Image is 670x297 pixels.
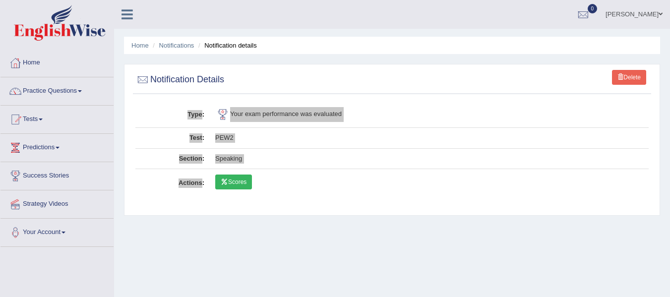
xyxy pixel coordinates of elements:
td: Speaking [210,148,649,169]
a: Your Account [0,219,114,243]
a: Strategy Videos [0,190,114,215]
th: Test [135,128,210,149]
th: Actions [135,169,210,198]
a: Scores [215,175,252,189]
a: Home [131,42,149,49]
td: Your exam performance was evaluated [210,102,649,128]
a: Home [0,49,114,74]
a: Practice Questions [0,77,114,102]
th: Type [135,102,210,128]
a: Notifications [159,42,194,49]
a: Predictions [0,134,114,159]
span: 0 [588,4,598,13]
a: Tests [0,106,114,130]
li: Notification details [196,41,257,50]
th: Section [135,148,210,169]
h2: Notification Details [135,72,224,87]
td: PEW2 [210,128,649,149]
a: Delete [612,70,646,85]
a: Success Stories [0,162,114,187]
